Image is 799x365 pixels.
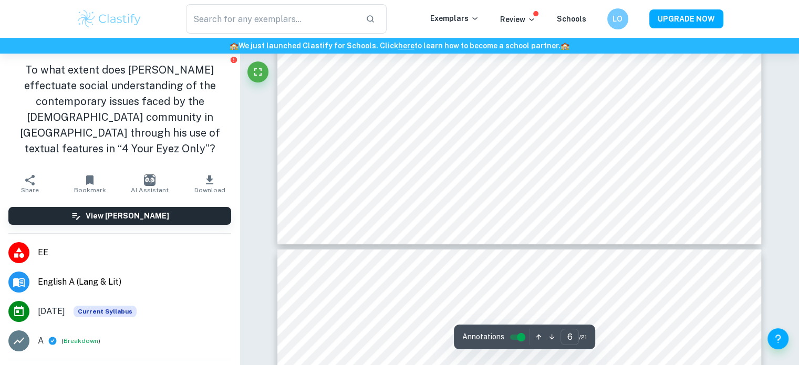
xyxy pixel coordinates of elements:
[8,62,231,157] h1: To what extent does [PERSON_NAME] effectuate social understanding of the contemporary issues face...
[230,41,238,50] span: 🏫
[230,56,237,64] button: Report issue
[60,169,120,199] button: Bookmark
[579,332,587,342] span: / 21
[144,174,155,186] img: AI Assistant
[649,9,723,28] button: UPGRADE NOW
[61,336,100,346] span: ( )
[557,15,586,23] a: Schools
[21,186,39,194] span: Share
[76,8,143,29] img: Clastify logo
[607,8,628,29] button: LO
[500,14,536,25] p: Review
[194,186,225,194] span: Download
[120,169,180,199] button: AI Assistant
[180,169,240,199] button: Download
[64,336,98,346] button: Breakdown
[8,207,231,225] button: View [PERSON_NAME]
[767,328,788,349] button: Help and Feedback
[74,186,106,194] span: Bookmark
[131,186,169,194] span: AI Assistant
[611,13,624,25] h6: LO
[2,40,797,51] h6: We just launched Clastify for Schools. Click to learn how to become a school partner.
[247,61,268,82] button: Fullscreen
[430,13,479,24] p: Exemplars
[561,41,569,50] span: 🏫
[74,306,137,317] span: Current Syllabus
[462,331,504,342] span: Annotations
[38,276,231,288] span: English A (Lang & Lit)
[38,305,65,318] span: [DATE]
[186,4,358,34] input: Search for any exemplars...
[86,210,169,222] h6: View [PERSON_NAME]
[38,246,231,259] span: EE
[398,41,414,50] a: here
[74,306,137,317] div: This exemplar is based on the current syllabus. Feel free to refer to it for inspiration/ideas wh...
[38,335,44,347] p: A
